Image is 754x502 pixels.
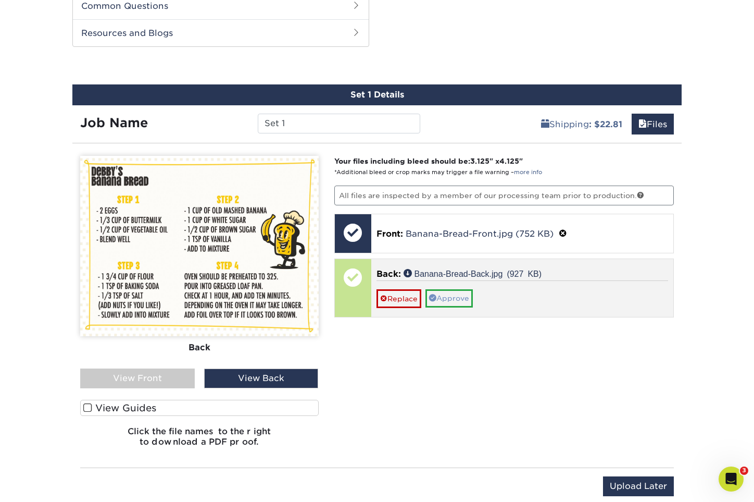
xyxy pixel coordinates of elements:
span: shipping [541,119,549,129]
div: Set 1 Details [72,84,682,105]
strong: Job Name [80,115,148,130]
label: View Guides [80,400,319,416]
a: Banana-Bread-Back.jpg (927 KB) [404,269,542,277]
div: View Back [204,369,319,388]
strong: Your files including bleed should be: " x " [334,157,523,165]
p: All files are inspected by a member of our processing team prior to production. [334,186,674,205]
a: Approve [425,289,473,307]
b: : $22.81 [589,119,622,129]
span: 4.125 [499,157,519,165]
div: Back [80,336,319,359]
small: *Additional bleed or crop marks may trigger a file warning – [334,169,542,176]
span: Front: [376,229,403,239]
iframe: Intercom live chat [719,467,744,492]
a: Shipping: $22.81 [534,114,629,134]
a: Files [632,114,674,134]
span: Back: [376,269,401,279]
h6: Click the file names to the right to download a PDF proof. [80,426,319,455]
span: 3 [740,467,748,475]
input: Upload Later [603,476,674,496]
div: View Front [80,369,195,388]
input: Enter a job name [258,114,420,133]
a: Replace [376,289,421,308]
span: files [638,119,647,129]
span: 3.125 [470,157,489,165]
h2: Resources and Blogs [73,19,369,46]
a: more info [514,169,542,176]
a: Banana-Bread-Front.jpg (752 KB) [406,229,554,239]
